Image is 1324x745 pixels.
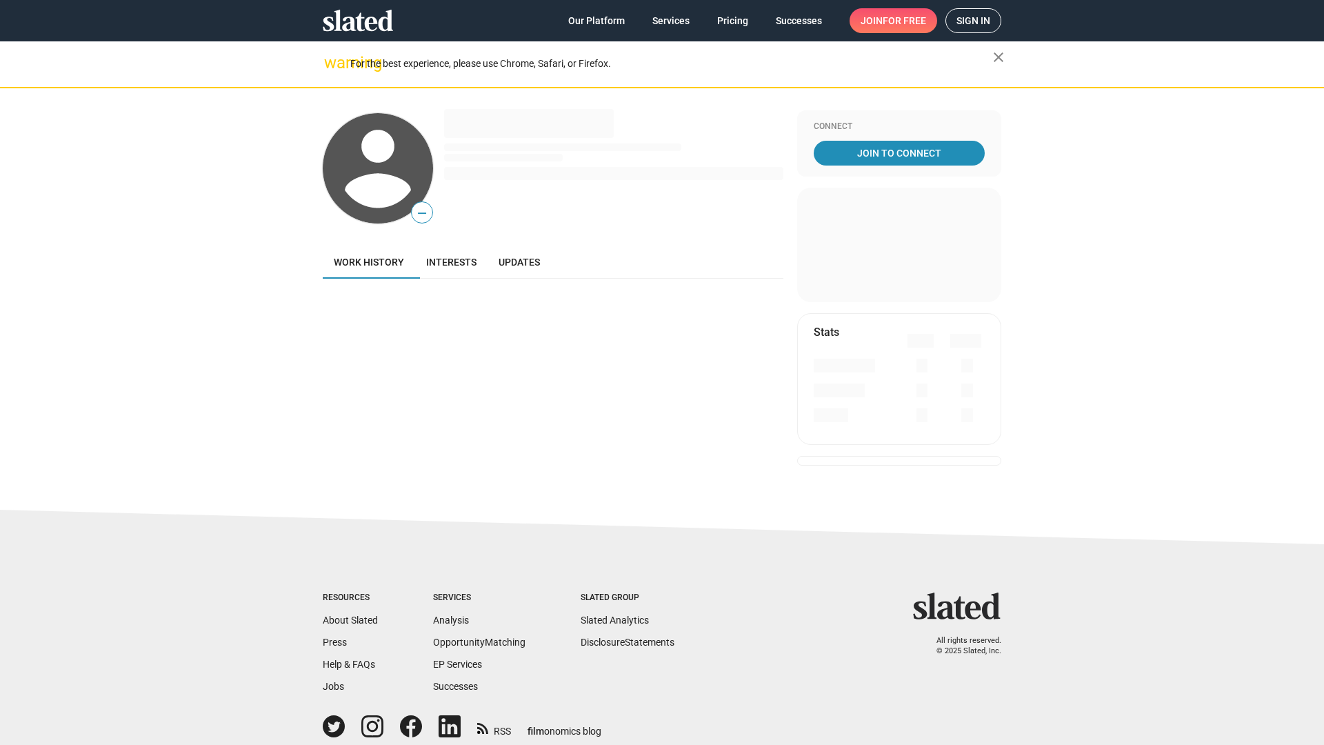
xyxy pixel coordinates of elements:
a: Updates [488,246,551,279]
a: Successes [765,8,833,33]
a: Our Platform [557,8,636,33]
span: film [528,726,544,737]
span: Join [861,8,926,33]
span: Sign in [956,9,990,32]
span: Successes [776,8,822,33]
a: Services [641,8,701,33]
mat-icon: warning [324,54,341,71]
a: EP Services [433,659,482,670]
p: All rights reserved. © 2025 Slated, Inc. [922,636,1001,656]
a: RSS [477,717,511,738]
a: DisclosureStatements [581,637,674,648]
a: Jobs [323,681,344,692]
div: Connect [814,121,985,132]
span: Services [652,8,690,33]
span: — [412,204,432,222]
div: Services [433,593,525,604]
span: Work history [334,257,404,268]
span: Our Platform [568,8,625,33]
div: For the best experience, please use Chrome, Safari, or Firefox. [350,54,993,73]
a: About Slated [323,615,378,626]
div: Slated Group [581,593,674,604]
mat-icon: close [990,49,1007,66]
a: Sign in [945,8,1001,33]
a: Successes [433,681,478,692]
a: Press [323,637,347,648]
a: Work history [323,246,415,279]
a: Joinfor free [850,8,937,33]
a: Pricing [706,8,759,33]
a: Interests [415,246,488,279]
span: Interests [426,257,477,268]
a: OpportunityMatching [433,637,525,648]
span: for free [883,8,926,33]
a: Analysis [433,615,469,626]
mat-card-title: Stats [814,325,839,339]
a: filmonomics blog [528,714,601,738]
a: Help & FAQs [323,659,375,670]
span: Pricing [717,8,748,33]
span: Join To Connect [816,141,982,166]
div: Resources [323,593,378,604]
a: Join To Connect [814,141,985,166]
span: Updates [499,257,540,268]
a: Slated Analytics [581,615,649,626]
